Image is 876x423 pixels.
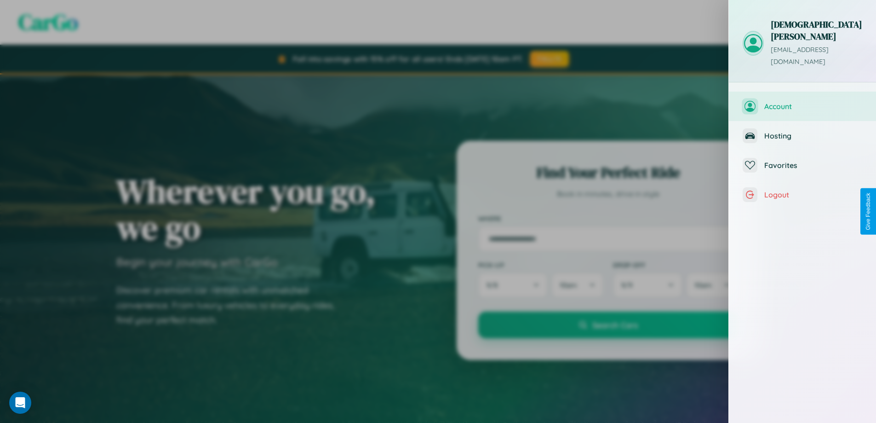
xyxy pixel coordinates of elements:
span: Logout [764,190,862,199]
span: Hosting [764,131,862,140]
button: Favorites [729,151,876,180]
button: Hosting [729,121,876,151]
div: Open Intercom Messenger [9,392,31,414]
div: Give Feedback [865,193,871,230]
h3: [DEMOGRAPHIC_DATA] [PERSON_NAME] [771,18,862,42]
button: Logout [729,180,876,209]
span: Favorites [764,161,862,170]
p: [EMAIL_ADDRESS][DOMAIN_NAME] [771,44,862,68]
button: Account [729,92,876,121]
span: Account [764,102,862,111]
